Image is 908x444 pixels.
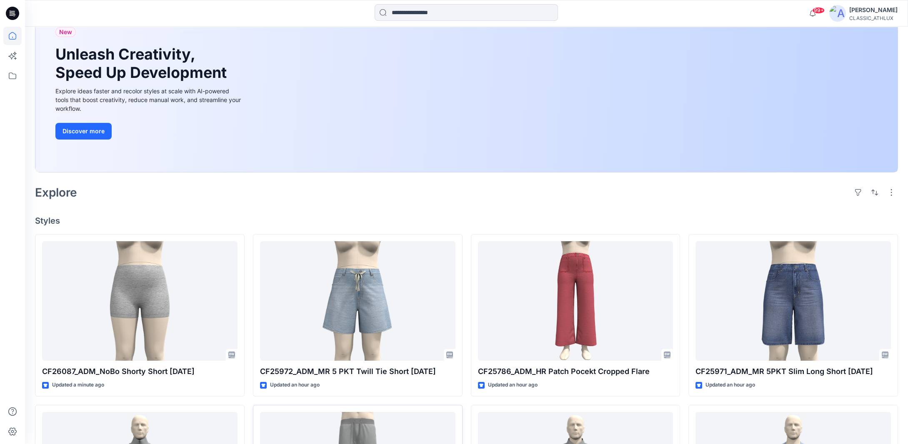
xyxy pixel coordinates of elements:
[695,366,891,377] p: CF25971_ADM_MR 5PKT Slim Long Short [DATE]
[52,381,104,389] p: Updated a minute ago
[42,241,238,361] a: CF26087_ADM_NoBo Shorty Short 01SEP25
[695,241,891,361] a: CF25971_ADM_MR 5PKT Slim Long Short 02SEP25
[849,5,898,15] div: [PERSON_NAME]
[55,45,230,81] h1: Unleash Creativity, Speed Up Development
[478,241,673,361] a: CF25786_ADM_HR Patch Pocekt Cropped Flare
[260,241,455,361] a: CF25972_ADM_MR 5 PKT Twill Tie Short 01SEP25
[849,15,898,21] div: CLASSIC_ATHLUX
[829,5,846,22] img: avatar
[55,87,243,113] div: Explore ideas faster and recolor styles at scale with AI-powered tools that boost creativity, red...
[478,366,673,377] p: CF25786_ADM_HR Patch Pocekt Cropped Flare
[59,27,72,37] span: New
[35,216,898,226] h4: Styles
[55,123,112,140] button: Discover more
[35,186,77,199] h2: Explore
[488,381,538,389] p: Updated an hour ago
[55,123,243,140] a: Discover more
[812,7,825,14] span: 99+
[260,366,455,377] p: CF25972_ADM_MR 5 PKT Twill Tie Short [DATE]
[705,381,755,389] p: Updated an hour ago
[270,381,320,389] p: Updated an hour ago
[42,366,238,377] p: CF26087_ADM_NoBo Shorty Short [DATE]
